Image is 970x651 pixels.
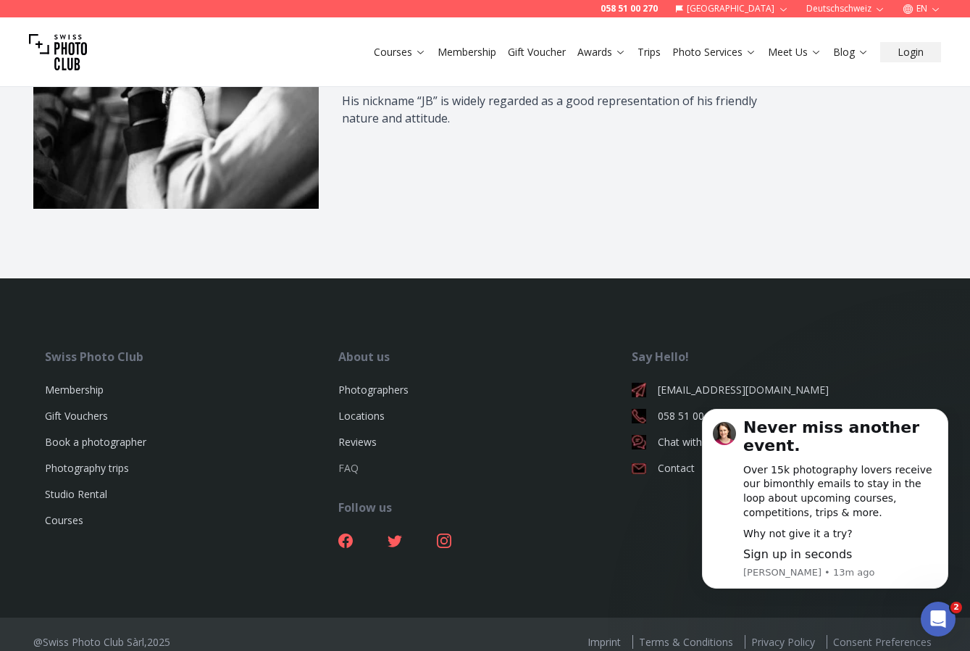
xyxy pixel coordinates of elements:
a: Locations [338,409,385,423]
a: Reviews [338,435,377,449]
span: His nickname “JB” is widely regarded as a good representation of his friendly nature and attitude. [342,93,757,126]
button: Photo Services [666,42,762,62]
button: Blog [827,42,874,62]
a: Courses [45,513,83,527]
a: Courses [374,45,426,59]
img: Swiss photo club [29,23,87,81]
a: Membership [45,383,104,397]
button: Meet Us [762,42,827,62]
a: FAQ [338,461,359,475]
div: Say Hello! [632,348,925,365]
a: Membership [438,45,496,59]
button: Membership [432,42,502,62]
iframe: Intercom notifications message [680,407,970,612]
button: Trips [632,42,666,62]
a: 058 51 00 270 [601,3,658,14]
div: Swiss Photo Club [45,348,338,365]
a: Blog [833,45,869,59]
iframe: Intercom live chat [921,602,956,637]
a: Meet Us [768,45,821,59]
a: Consent Preferences [827,635,937,649]
a: Imprint [582,635,627,649]
button: Awards [572,42,632,62]
button: Gift Voucher [502,42,572,62]
div: Follow us [338,499,632,516]
div: About us [338,348,632,365]
a: Photography trips [45,461,129,475]
a: [EMAIL_ADDRESS][DOMAIN_NAME] [632,383,925,397]
a: Studio Rental [45,487,107,501]
span: 2 [950,602,962,613]
a: Awards [577,45,626,59]
a: Trips [637,45,661,59]
a: Book a photographer [45,435,146,449]
a: Contact [632,461,925,476]
a: Terms & Conditions [632,635,739,649]
a: 058 51 00 270 [632,409,925,423]
a: Gift Voucher [508,45,566,59]
a: Gift Vouchers [45,409,108,423]
div: @Swiss Photo Club Sàrl, 2025 [33,635,170,650]
a: Photo Services [672,45,756,59]
button: Login [880,42,941,62]
a: Chat with Us [632,435,925,449]
button: Courses [368,42,432,62]
a: Photographers [338,383,409,397]
a: Privacy Policy [745,635,821,649]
